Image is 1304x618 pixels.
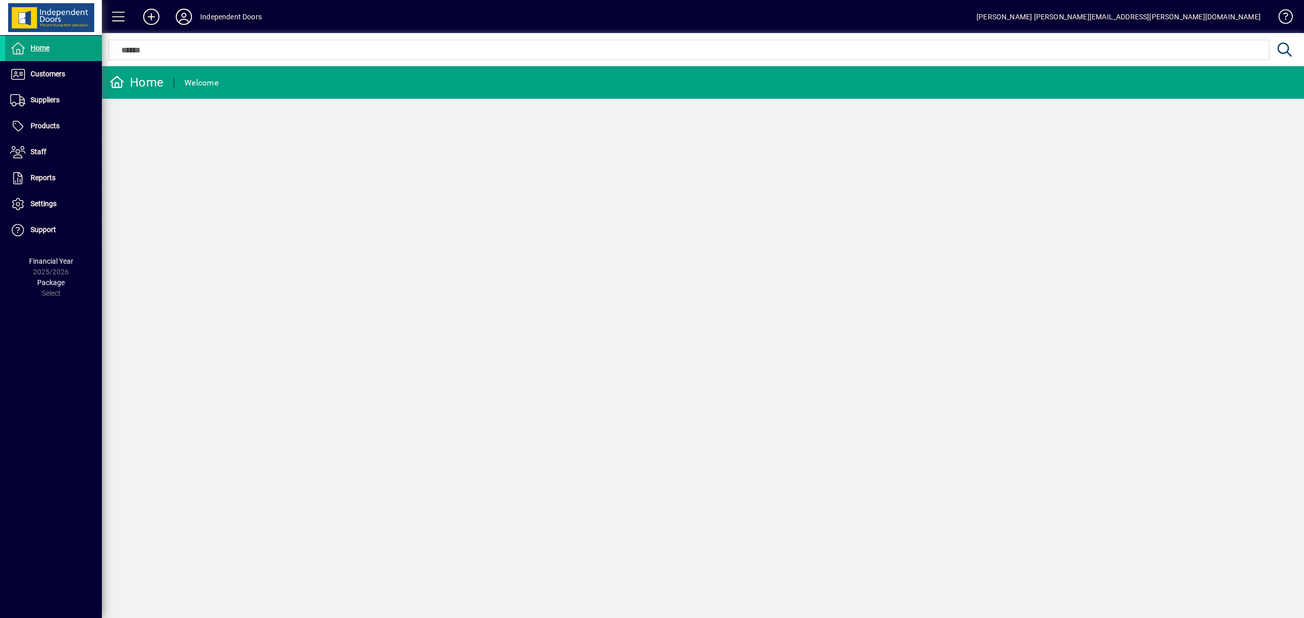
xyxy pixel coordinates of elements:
[5,191,102,217] a: Settings
[31,174,56,182] span: Reports
[110,74,164,91] div: Home
[200,9,262,25] div: Independent Doors
[5,88,102,113] a: Suppliers
[976,9,1261,25] div: [PERSON_NAME] [PERSON_NAME][EMAIL_ADDRESS][PERSON_NAME][DOMAIN_NAME]
[31,148,46,156] span: Staff
[135,8,168,26] button: Add
[31,44,49,52] span: Home
[168,8,200,26] button: Profile
[31,96,60,104] span: Suppliers
[5,165,102,191] a: Reports
[5,114,102,139] a: Products
[37,278,65,287] span: Package
[31,122,60,130] span: Products
[31,226,56,234] span: Support
[29,257,73,265] span: Financial Year
[184,75,219,91] div: Welcome
[5,62,102,87] a: Customers
[5,139,102,165] a: Staff
[31,70,65,78] span: Customers
[5,217,102,243] a: Support
[31,200,57,208] span: Settings
[1271,2,1291,35] a: Knowledge Base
